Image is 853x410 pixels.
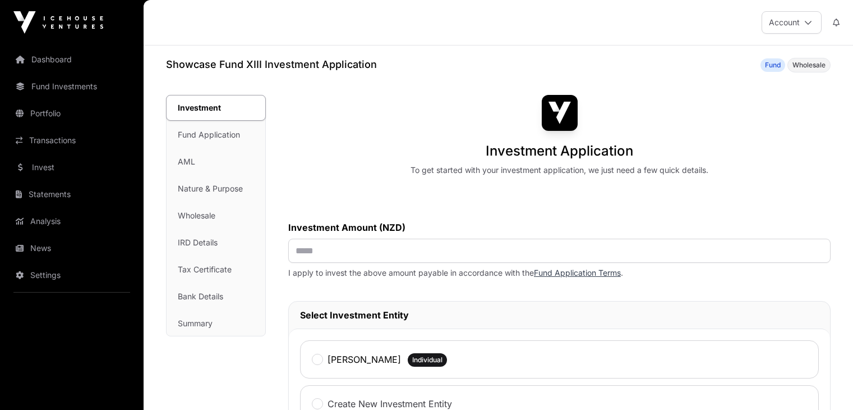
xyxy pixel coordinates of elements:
img: Icehouse Ventures Logo [13,11,103,34]
label: Investment Amount (NZD) [288,221,831,234]
button: Account [762,11,822,34]
span: Fund [765,61,781,70]
h1: Showcase Fund XIII Investment Application [166,57,377,72]
a: News [9,236,135,261]
h2: Select Investment Entity [300,308,819,322]
a: Portfolio [9,101,135,126]
h1: Investment Application [486,142,633,160]
span: Individual [412,356,442,365]
img: Showcase Fund XIII [542,95,578,131]
a: Dashboard [9,47,135,72]
label: [PERSON_NAME] [328,353,401,366]
div: To get started with your investment application, we just need a few quick details. [411,165,708,176]
p: I apply to invest the above amount payable in accordance with the . [288,267,831,279]
a: Statements [9,182,135,207]
a: Fund Application Terms [534,268,621,277]
a: Analysis [9,209,135,234]
a: Transactions [9,128,135,153]
span: Wholesale [792,61,826,70]
a: Invest [9,155,135,180]
iframe: Chat Widget [797,356,853,410]
a: Settings [9,263,135,288]
a: Fund Investments [9,74,135,99]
